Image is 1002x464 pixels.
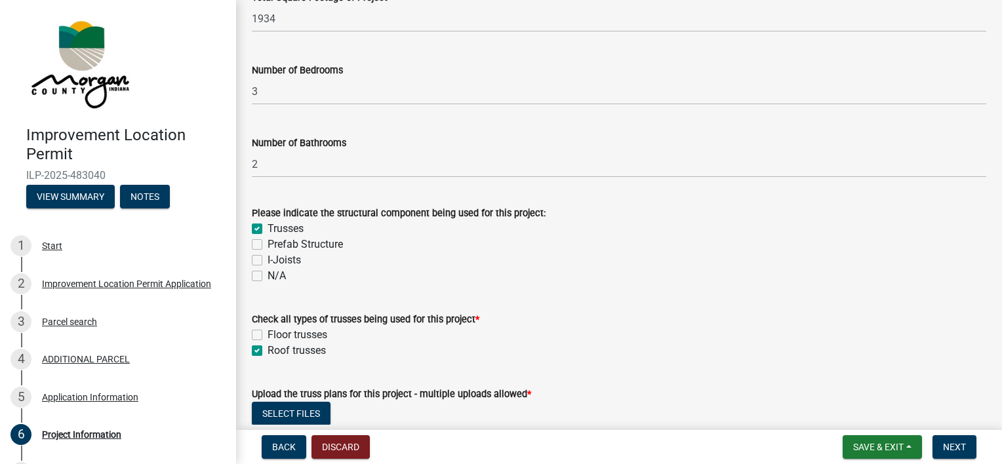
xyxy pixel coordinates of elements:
[42,279,211,288] div: Improvement Location Permit Application
[252,139,346,148] label: Number of Bathrooms
[10,273,31,294] div: 2
[26,192,115,203] wm-modal-confirm: Summary
[268,252,301,268] label: I-Joists
[268,221,304,237] label: Trusses
[252,66,343,75] label: Number of Bedrooms
[268,237,343,252] label: Prefab Structure
[26,169,210,182] span: ILP-2025-483040
[943,442,966,452] span: Next
[268,327,327,343] label: Floor trusses
[10,387,31,408] div: 5
[853,442,904,452] span: Save & Exit
[843,435,922,459] button: Save & Exit
[10,235,31,256] div: 1
[268,343,326,358] label: Roof trusses
[26,185,115,208] button: View Summary
[262,435,306,459] button: Back
[932,435,976,459] button: Next
[272,442,296,452] span: Back
[10,311,31,332] div: 3
[120,185,170,208] button: Notes
[252,402,331,425] button: Select files
[311,435,370,459] button: Discard
[10,424,31,445] div: 6
[120,192,170,203] wm-modal-confirm: Notes
[268,268,286,284] label: N/A
[42,393,138,402] div: Application Information
[10,349,31,370] div: 4
[252,315,479,324] label: Check all types of trusses being used for this project
[42,430,121,439] div: Project Information
[26,14,132,112] img: Morgan County, Indiana
[252,390,531,399] label: Upload the truss plans for this project - multiple uploads allowed
[42,241,62,250] div: Start
[26,126,226,164] h4: Improvement Location Permit
[252,209,546,218] label: Please indicate the structural component being used for this project:
[42,317,97,326] div: Parcel search
[42,355,130,364] div: ADDITIONAL PARCEL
